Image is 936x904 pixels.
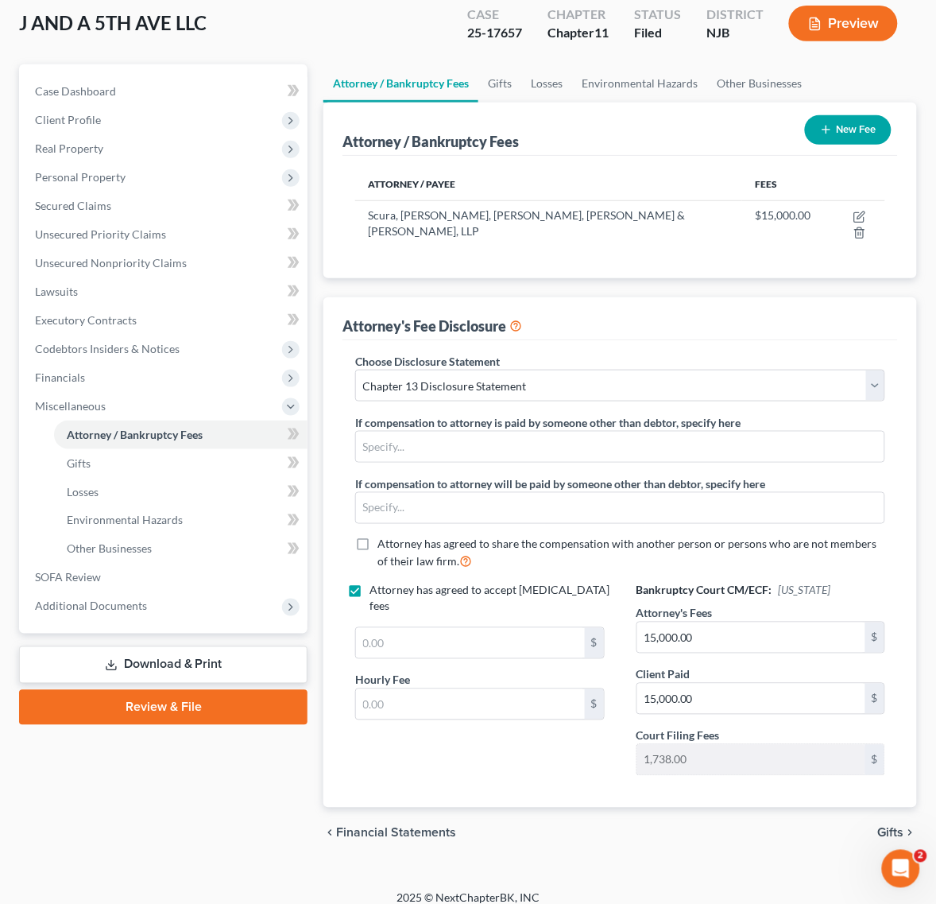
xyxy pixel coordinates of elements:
div: $ [865,623,884,653]
a: Losses [54,478,307,506]
span: Financials [35,371,85,384]
button: Preview [789,6,898,41]
div: Chapter [547,6,609,24]
div: $ [865,684,884,714]
span: Personal Property [35,170,126,184]
i: chevron_right [904,827,917,840]
button: New Fee [805,115,892,145]
span: Attorney / Payee [368,178,455,190]
div: Chapter [547,24,609,42]
div: Filed [634,24,681,42]
i: chevron_left [323,827,336,840]
label: Client Paid [636,666,690,683]
span: Fees [755,178,777,190]
iframe: Intercom live chat [882,850,920,888]
div: $ [585,689,604,720]
a: Other Businesses [707,64,811,103]
label: If compensation to attorney will be paid by someone other than debtor, specify here [355,475,765,492]
div: NJB [706,24,764,42]
span: Environmental Hazards [67,514,183,527]
span: [US_STATE] [779,584,831,597]
a: Lawsuits [22,277,307,306]
a: Executory Contracts [22,306,307,335]
span: Attorney has agreed to accept [MEDICAL_DATA] fees [369,584,609,613]
span: 11 [594,25,609,40]
a: Environmental Hazards [54,506,307,535]
a: Review & File [19,690,307,725]
div: Attorney / Bankruptcy Fees [342,132,519,151]
label: If compensation to attorney is paid by someone other than debtor, specify here [355,414,741,431]
span: Gifts [67,456,91,470]
a: Case Dashboard [22,77,307,106]
span: Gifts [878,827,904,840]
span: Real Property [35,142,103,155]
button: Gifts chevron_right [878,827,917,840]
div: $ [585,628,604,658]
div: Case [467,6,522,24]
input: 0.00 [637,684,865,714]
label: Choose Disclosure Statement [355,353,500,370]
a: Gifts [54,449,307,478]
input: Specify... [356,493,884,523]
span: Unsecured Priority Claims [35,227,166,241]
span: Case Dashboard [35,84,116,98]
span: Scura, [PERSON_NAME], [PERSON_NAME], [PERSON_NAME] & [PERSON_NAME], LLP [368,208,685,238]
a: Attorney / Bankruptcy Fees [323,64,478,103]
span: Unsecured Nonpriority Claims [35,256,187,270]
span: SOFA Review [35,571,101,584]
div: 25-17657 [467,24,522,42]
label: Hourly Fee [355,672,410,689]
span: Other Businesses [67,542,152,556]
span: Losses [67,485,99,499]
span: 2 [915,850,927,863]
a: Download & Print [19,646,307,684]
span: Miscellaneous [35,399,106,413]
input: 0.00 [637,745,865,775]
a: SOFA Review [22,564,307,592]
a: Secured Claims [22,192,307,220]
a: Attorney / Bankruptcy Fees [54,421,307,449]
a: Environmental Hazards [572,64,707,103]
input: 0.00 [637,623,865,653]
a: Gifts [478,64,521,103]
a: Losses [521,64,572,103]
a: Other Businesses [54,535,307,564]
div: Status [634,6,681,24]
span: Lawsuits [35,285,78,298]
span: Attorney has agreed to share the compensation with another person or persons who are not members ... [377,537,876,568]
a: Unsecured Nonpriority Claims [22,249,307,277]
div: District [706,6,764,24]
div: Attorney's Fee Disclosure [342,316,522,336]
div: $ [865,745,884,775]
span: $15,000.00 [755,208,810,222]
span: Executory Contracts [35,313,137,327]
span: Codebtors Insiders & Notices [35,342,180,355]
span: Attorney / Bankruptcy Fees [67,428,203,441]
label: Attorney's Fees [636,605,713,622]
span: Client Profile [35,113,101,126]
h6: Bankruptcy Court CM/ECF: [636,583,885,599]
a: Unsecured Priority Claims [22,220,307,249]
span: Financial Statements [336,827,456,840]
button: chevron_left Financial Statements [323,827,456,840]
label: Court Filing Fees [636,727,720,744]
span: J AND A 5TH AVE LLC [19,11,207,34]
span: Secured Claims [35,199,111,212]
input: Specify... [356,432,884,462]
span: Additional Documents [35,599,147,613]
input: 0.00 [356,689,584,720]
input: 0.00 [356,628,584,658]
